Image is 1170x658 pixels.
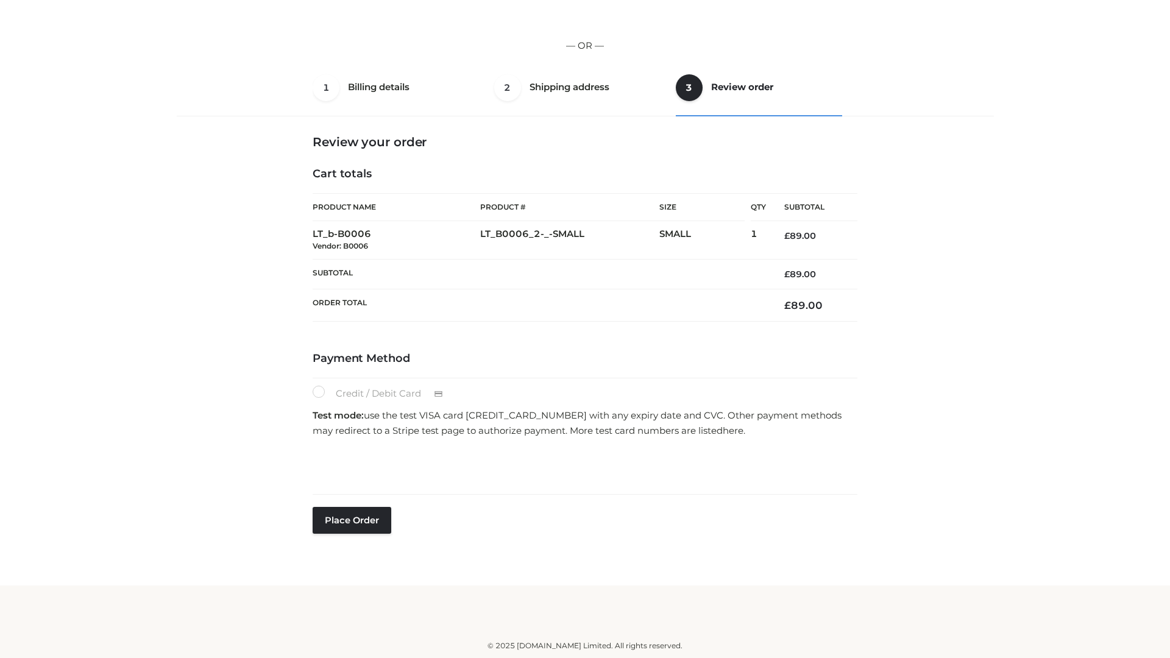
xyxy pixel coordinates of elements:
th: Qty [751,193,766,221]
td: 1 [751,221,766,260]
small: Vendor: B0006 [313,241,368,250]
div: © 2025 [DOMAIN_NAME] Limited. All rights reserved. [181,640,989,652]
th: Subtotal [313,259,766,289]
strong: Test mode: [313,409,364,421]
td: SMALL [659,221,751,260]
h4: Cart totals [313,168,857,181]
button: Place order [313,507,391,534]
th: Product # [480,193,659,221]
th: Order Total [313,289,766,322]
span: £ [784,299,791,311]
iframe: Secure payment input frame [310,442,855,487]
h3: Review your order [313,135,857,149]
th: Product Name [313,193,480,221]
bdi: 89.00 [784,269,816,280]
h4: Payment Method [313,352,857,366]
img: Credit / Debit Card [427,387,450,402]
p: use the test VISA card [CREDIT_CARD_NUMBER] with any expiry date and CVC. Other payment methods m... [313,408,857,439]
span: £ [784,230,790,241]
p: — OR — [181,38,989,54]
span: £ [784,269,790,280]
a: here [723,425,743,436]
th: Size [659,194,745,221]
label: Credit / Debit Card [313,386,456,402]
td: LT_b-B0006 [313,221,480,260]
bdi: 89.00 [784,299,823,311]
bdi: 89.00 [784,230,816,241]
td: LT_B0006_2-_-SMALL [480,221,659,260]
th: Subtotal [766,194,857,221]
